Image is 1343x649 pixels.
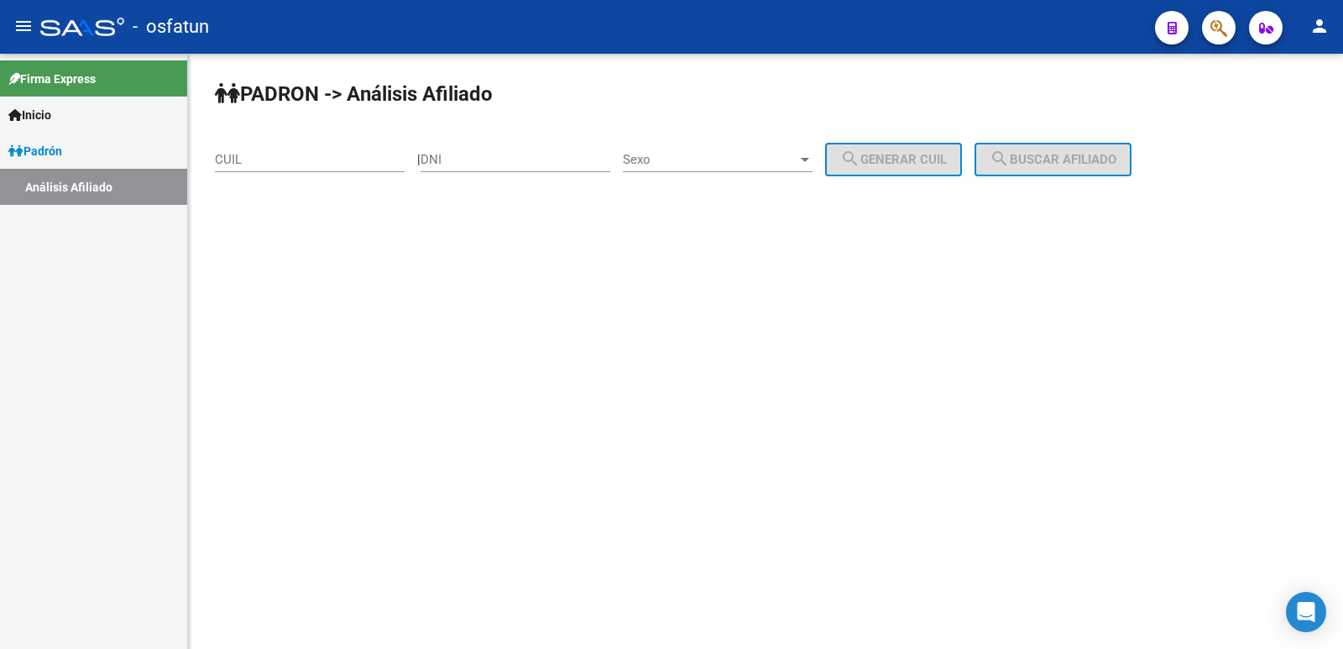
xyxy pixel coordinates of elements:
mat-icon: search [840,149,860,169]
span: - osfatun [133,8,209,45]
span: Padrón [8,142,62,160]
button: Generar CUIL [825,143,962,176]
button: Buscar afiliado [975,143,1131,176]
mat-icon: menu [13,16,34,36]
div: Open Intercom Messenger [1286,592,1326,632]
strong: PADRON -> Análisis Afiliado [215,82,493,106]
div: | [417,152,975,167]
span: Firma Express [8,70,96,88]
span: Generar CUIL [840,152,947,167]
mat-icon: search [990,149,1010,169]
span: Sexo [623,152,797,167]
span: Buscar afiliado [990,152,1116,167]
span: Inicio [8,106,51,124]
mat-icon: person [1309,16,1330,36]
